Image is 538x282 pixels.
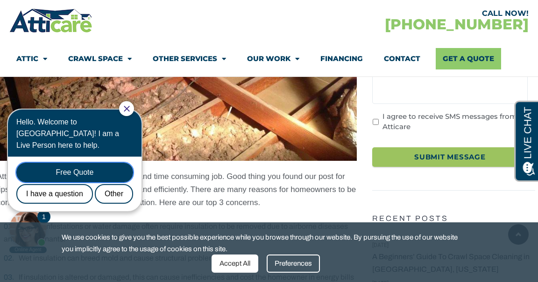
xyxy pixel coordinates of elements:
[372,207,535,230] h5: Recent Posts
[68,48,132,69] a: Crawl Space
[16,48,522,69] nav: Menu
[90,84,128,103] div: Other
[12,62,128,82] div: Free Quote
[5,100,154,254] iframe: Chat Invitation
[12,16,128,51] div: Hello. Welcome to [GEOGRAPHIC_DATA]! I am a Live Person here to help.
[153,48,226,69] a: Other Services
[436,48,501,69] a: Get A Quote
[267,254,320,273] div: Preferences
[119,6,125,12] a: Close Chat
[12,84,88,103] div: I have a question
[247,48,299,69] a: Our Work
[114,1,129,16] div: Close Chat
[372,147,528,167] input: Submit Message
[4,220,357,245] li: Rodent infestations or water damage often require insulation to be removed due to airborne diseas...
[62,232,470,254] span: We use cookies to give you the best possible experience while you browse through our website. By ...
[269,10,529,17] div: CALL NOW!
[212,254,258,273] div: Accept All
[23,7,75,19] span: Opens a chat window
[37,113,41,120] span: 1
[320,48,363,69] a: Financing
[382,111,521,132] label: I agree to receive SMS messages from Atticare
[384,48,420,69] a: Contact
[5,110,42,147] div: Need help? Chat with us now!
[5,146,42,153] div: Online Agent
[16,48,47,69] a: Attic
